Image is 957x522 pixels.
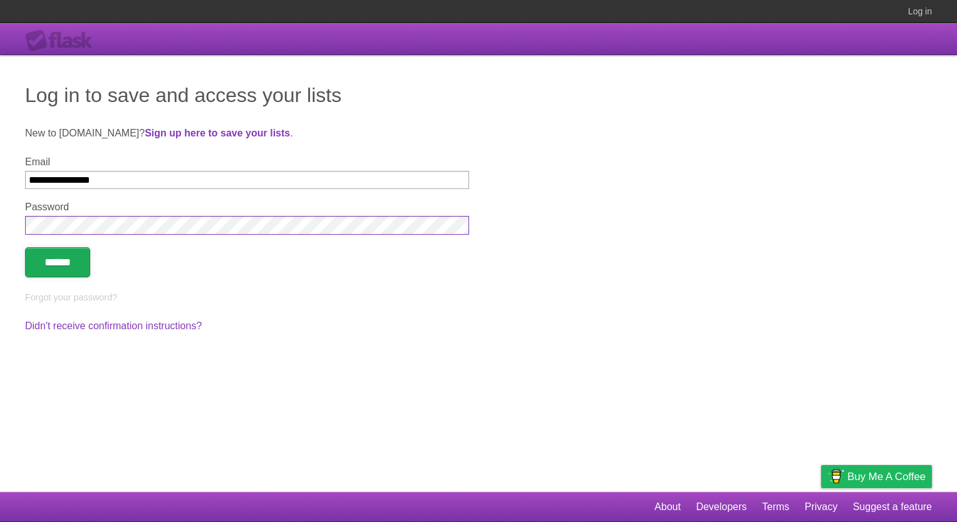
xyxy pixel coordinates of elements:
img: Buy me a coffee [827,466,844,487]
a: Buy me a coffee [821,465,932,488]
a: Suggest a feature [853,495,932,519]
p: New to [DOMAIN_NAME]? . [25,126,932,141]
a: Sign up here to save your lists [145,128,290,138]
a: Developers [696,495,747,519]
div: Flask [25,29,100,52]
a: Terms [762,495,790,519]
a: About [654,495,681,519]
label: Email [25,156,469,168]
span: Buy me a coffee [847,466,926,488]
a: Forgot your password? [25,292,117,302]
a: Privacy [805,495,837,519]
h1: Log in to save and access your lists [25,80,932,110]
label: Password [25,202,469,213]
a: Didn't receive confirmation instructions? [25,320,202,331]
